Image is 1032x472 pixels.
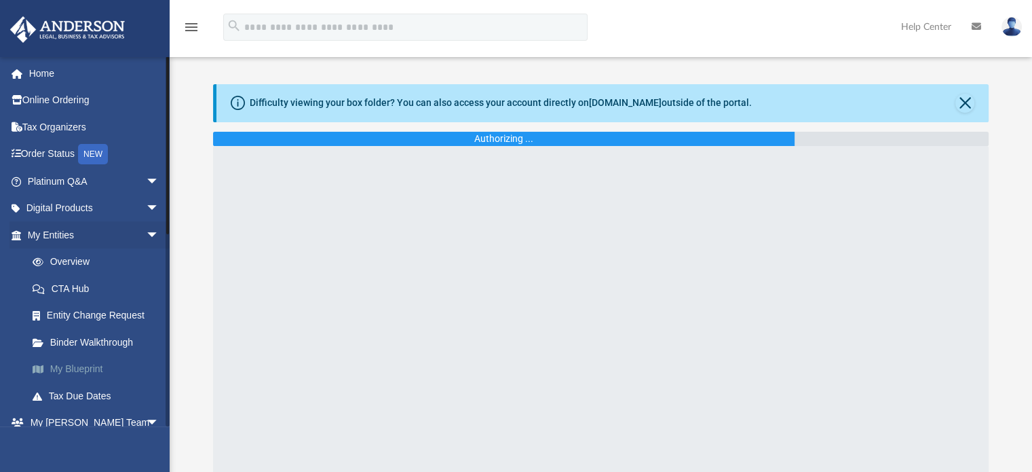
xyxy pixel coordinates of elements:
img: User Pic [1001,17,1022,37]
span: arrow_drop_down [146,168,173,196]
i: menu [183,19,199,35]
a: Tax Organizers [9,113,180,141]
a: Online Ordering [9,87,180,114]
a: CTA Hub [19,275,180,302]
a: Overview [19,249,180,276]
a: Home [9,60,180,87]
button: Close [955,94,974,113]
a: My Blueprint [19,356,180,383]
a: Tax Due Dates [19,382,180,410]
a: Binder Walkthrough [19,329,180,356]
a: My Entitiesarrow_drop_down [9,221,180,249]
a: menu [183,26,199,35]
a: Order StatusNEW [9,141,180,168]
div: NEW [78,144,108,164]
a: Digital Productsarrow_drop_down [9,195,180,222]
a: [DOMAIN_NAME] [589,97,662,108]
img: Anderson Advisors Platinum Portal [6,16,129,43]
span: arrow_drop_down [146,410,173,437]
span: arrow_drop_down [146,195,173,223]
a: My [PERSON_NAME] Teamarrow_drop_down [9,410,173,437]
a: Entity Change Request [19,302,180,329]
a: Platinum Q&Aarrow_drop_down [9,168,180,195]
i: search [227,18,242,33]
span: arrow_drop_down [146,221,173,249]
div: Difficulty viewing your box folder? You can also access your account directly on outside of the p... [250,96,752,110]
div: Authorizing ... [474,132,533,146]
